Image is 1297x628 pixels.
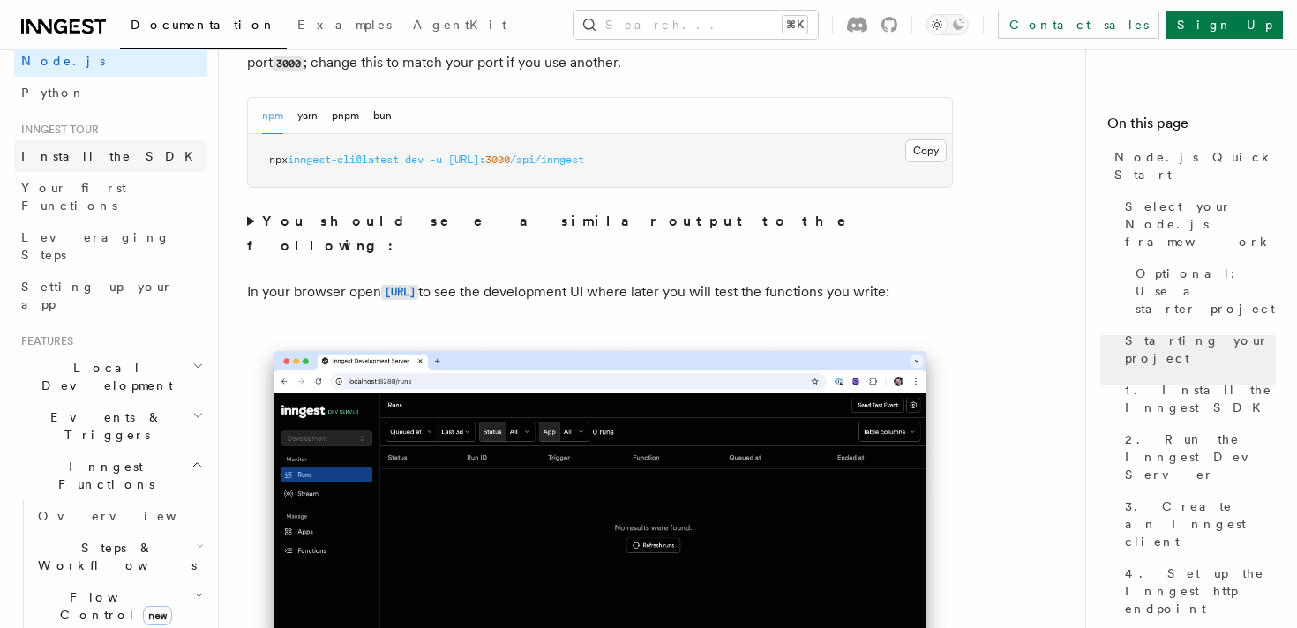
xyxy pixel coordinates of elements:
[783,16,807,34] kbd: ⌘K
[448,153,485,166] span: [URL]:
[413,18,506,32] span: AgentKit
[1114,148,1276,183] span: Node.js Quick Start
[1125,198,1276,250] span: Select your Node.js framework
[1118,490,1276,557] a: 3. Create an Inngest client
[120,5,287,49] a: Documentation
[1107,113,1276,141] h4: On this page
[247,213,871,254] strong: You should see a similar output to the following:
[247,280,953,305] p: In your browser open to see the development UI where later you will test the functions you write:
[485,153,510,166] span: 3000
[430,153,442,166] span: -u
[14,221,207,271] a: Leveraging Steps
[21,86,86,100] span: Python
[297,98,318,134] button: yarn
[1136,265,1276,318] span: Optional: Use a starter project
[1125,564,1276,617] span: 4. Set up the Inngest http endpoint
[1107,141,1276,191] a: Node.js Quick Start
[31,532,207,581] button: Steps & Workflows
[21,230,170,262] span: Leveraging Steps
[510,153,584,166] span: /api/inngest
[402,5,517,48] a: AgentKit
[131,18,276,32] span: Documentation
[262,98,283,134] button: npm
[31,539,197,574] span: Steps & Workflows
[1118,325,1276,374] a: Starting your project
[1125,381,1276,416] span: 1. Install the Inngest SDK
[381,285,418,300] code: [URL]
[1125,430,1276,483] span: 2. Run the Inngest Dev Server
[269,153,288,166] span: npx
[14,140,207,172] a: Install the SDK
[31,500,207,532] a: Overview
[14,352,207,401] button: Local Development
[1118,557,1276,624] a: 4. Set up the Inngest http endpoint
[905,139,947,162] button: Copy
[14,334,73,348] span: Features
[14,123,99,137] span: Inngest tour
[14,45,207,77] a: Node.js
[1128,258,1276,325] a: Optional: Use a starter project
[1118,423,1276,490] a: 2. Run the Inngest Dev Server
[1118,374,1276,423] a: 1. Install the Inngest SDK
[998,11,1159,39] a: Contact sales
[332,98,359,134] button: pnpm
[287,5,402,48] a: Examples
[14,77,207,108] a: Python
[1125,332,1276,367] span: Starting your project
[574,11,818,39] button: Search...⌘K
[288,153,399,166] span: inngest-cli@latest
[1166,11,1283,39] a: Sign Up
[21,280,173,311] span: Setting up your app
[14,271,207,320] a: Setting up your app
[21,54,105,68] span: Node.js
[373,98,392,134] button: bun
[381,283,418,300] a: [URL]
[14,458,191,493] span: Inngest Functions
[21,181,126,213] span: Your first Functions
[247,209,953,258] summary: You should see a similar output to the following:
[14,359,192,394] span: Local Development
[405,153,424,166] span: dev
[14,172,207,221] a: Your first Functions
[273,56,304,71] code: 3000
[14,408,192,444] span: Events & Triggers
[21,149,204,163] span: Install the SDK
[143,606,172,625] span: new
[14,401,207,451] button: Events & Triggers
[1125,497,1276,550] span: 3. Create an Inngest client
[14,451,207,500] button: Inngest Functions
[1118,191,1276,258] a: Select your Node.js framework
[31,588,194,624] span: Flow Control
[38,509,220,523] span: Overview
[297,18,392,32] span: Examples
[926,14,969,35] button: Toggle dark mode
